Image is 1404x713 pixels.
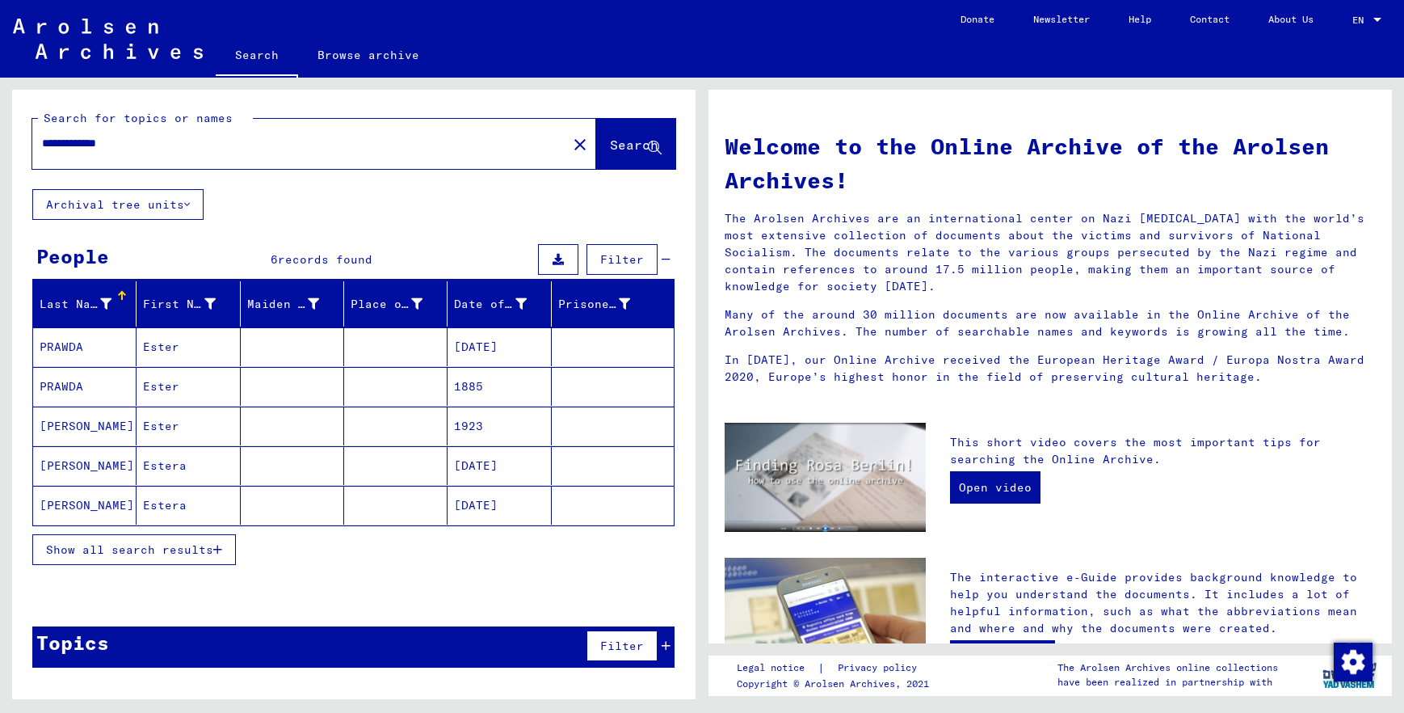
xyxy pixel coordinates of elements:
div: First Name [143,291,239,317]
span: Filter [600,639,644,653]
mat-cell: Ester [137,407,240,445]
h1: Welcome to the Online Archive of the Arolsen Archives! [725,129,1376,197]
mat-cell: PRAWDA [33,367,137,406]
a: Open video [950,471,1040,504]
a: Privacy policy [825,660,936,677]
mat-cell: [PERSON_NAME] [33,407,137,445]
a: Legal notice [737,660,818,677]
mat-header-cell: Date of Birth [448,281,551,327]
button: Search [596,119,675,169]
mat-header-cell: Maiden Name [241,281,344,327]
mat-cell: Ester [137,367,240,406]
div: Prisoner # [558,291,654,317]
div: | [737,660,936,677]
span: Filter [600,252,644,267]
div: Place of Birth [351,291,447,317]
p: In [DATE], our Online Archive received the European Heritage Award / Europa Nostra Award 2020, Eu... [725,352,1376,386]
span: 6 [271,252,278,267]
mat-cell: PRAWDA [33,327,137,366]
div: Last Name [40,291,136,317]
div: Topics [36,628,109,657]
p: Copyright © Arolsen Archives, 2021 [737,677,936,691]
p: The Arolsen Archives online collections [1057,660,1278,675]
div: Maiden Name [247,296,319,313]
mat-cell: [PERSON_NAME] [33,446,137,485]
div: Place of Birth [351,296,422,313]
button: Filter [586,631,658,661]
mat-cell: [DATE] [448,446,551,485]
mat-cell: [PERSON_NAME] [33,486,137,525]
div: Prisoner # [558,296,630,313]
p: The interactive e-Guide provides background knowledge to help you understand the documents. It in... [950,569,1376,637]
mat-header-cell: Prisoner # [552,281,674,327]
mat-cell: [DATE] [448,486,551,525]
img: Change consent [1334,643,1372,681]
span: records found [278,252,372,267]
div: First Name [143,296,215,313]
a: Open e-Guide [950,640,1055,673]
span: Search [610,137,658,153]
mat-cell: 1885 [448,367,551,406]
img: video.jpg [725,423,926,532]
img: Arolsen_neg.svg [13,19,203,59]
p: This short video covers the most important tips for searching the Online Archive. [950,434,1376,468]
p: Many of the around 30 million documents are now available in the Online Archive of the Arolsen Ar... [725,306,1376,340]
button: Clear [564,128,596,160]
mat-header-cell: Last Name [33,281,137,327]
p: The Arolsen Archives are an international center on Nazi [MEDICAL_DATA] with the world’s most ext... [725,210,1376,295]
a: Search [216,36,298,78]
mat-cell: Estera [137,486,240,525]
span: EN [1352,15,1370,26]
mat-cell: Estera [137,446,240,485]
div: Date of Birth [454,291,550,317]
span: Show all search results [46,542,213,557]
div: Last Name [40,296,111,313]
mat-cell: Ester [137,327,240,366]
div: Maiden Name [247,291,343,317]
mat-icon: close [570,135,590,154]
button: Filter [586,244,658,275]
button: Archival tree units [32,189,204,220]
mat-cell: 1923 [448,407,551,445]
div: Date of Birth [454,296,526,313]
p: have been realized in partnership with [1057,675,1278,690]
a: Browse archive [298,36,439,74]
mat-label: Search for topics or names [44,111,233,125]
button: Show all search results [32,534,236,565]
mat-header-cell: First Name [137,281,240,327]
mat-cell: [DATE] [448,327,551,366]
mat-header-cell: Place of Birth [344,281,448,327]
img: yv_logo.png [1319,655,1380,695]
div: People [36,242,109,271]
img: eguide.jpg [725,558,926,692]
